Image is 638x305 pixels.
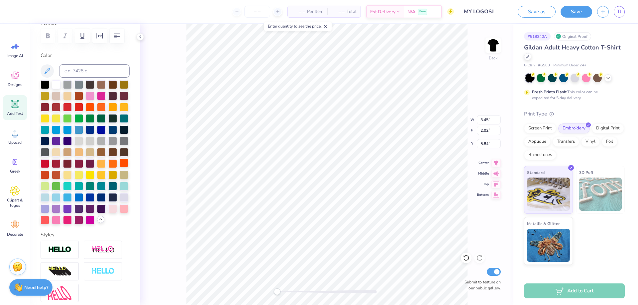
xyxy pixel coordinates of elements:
[553,63,586,68] span: Minimum Order: 24 +
[614,6,625,18] a: TJ
[486,38,500,52] img: Back
[617,8,621,16] span: TJ
[602,137,617,147] div: Foil
[527,169,545,176] span: Standard
[41,231,54,239] label: Styles
[459,5,508,18] input: Untitled Design
[524,63,535,68] span: Gildan
[7,53,23,58] span: Image AI
[4,197,26,208] span: Clipart & logos
[561,6,592,18] button: Save
[419,9,426,14] span: Free
[48,286,71,300] img: Free Distort
[7,232,23,237] span: Decorate
[407,8,415,15] span: N/A
[477,192,489,197] span: Bottom
[553,137,579,147] div: Transfers
[532,89,614,101] div: This color can be expedited for 5 day delivery.
[524,110,625,118] div: Print Type
[7,111,23,116] span: Add Text
[558,123,590,133] div: Embroidery
[8,82,22,87] span: Designs
[524,150,556,160] div: Rhinestones
[347,8,357,15] span: Total
[477,160,489,166] span: Center
[24,284,48,291] strong: Need help?
[524,32,551,40] div: # 518340A
[59,64,130,78] input: e.g. 7428 c
[538,63,550,68] span: # G500
[244,6,270,18] input: – –
[477,182,489,187] span: Top
[579,178,622,211] img: 3D Puff
[48,266,71,277] img: 3D Illusion
[527,229,570,262] img: Metallic & Glitter
[41,52,130,59] label: Color
[292,8,305,15] span: – –
[274,288,280,295] div: Accessibility label
[307,8,323,15] span: Per Item
[489,55,497,61] div: Back
[91,246,115,254] img: Shadow
[579,169,593,176] span: 3D Puff
[8,140,22,145] span: Upload
[264,22,332,31] div: Enter quantity to see the price.
[370,8,395,15] span: Est. Delivery
[581,137,600,147] div: Vinyl
[461,279,501,291] label: Submit to feature on our public gallery.
[48,246,71,254] img: Stroke
[331,8,345,15] span: – –
[527,220,560,227] span: Metallic & Glitter
[554,32,591,40] div: Original Proof
[518,6,556,18] button: Save as
[532,89,567,95] strong: Fresh Prints Flash:
[524,43,621,51] span: Gildan Adult Heavy Cotton T-Shirt
[524,123,556,133] div: Screen Print
[524,137,551,147] div: Applique
[477,171,489,176] span: Middle
[592,123,624,133] div: Digital Print
[527,178,570,211] img: Standard
[10,169,20,174] span: Greek
[91,267,115,275] img: Negative Space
